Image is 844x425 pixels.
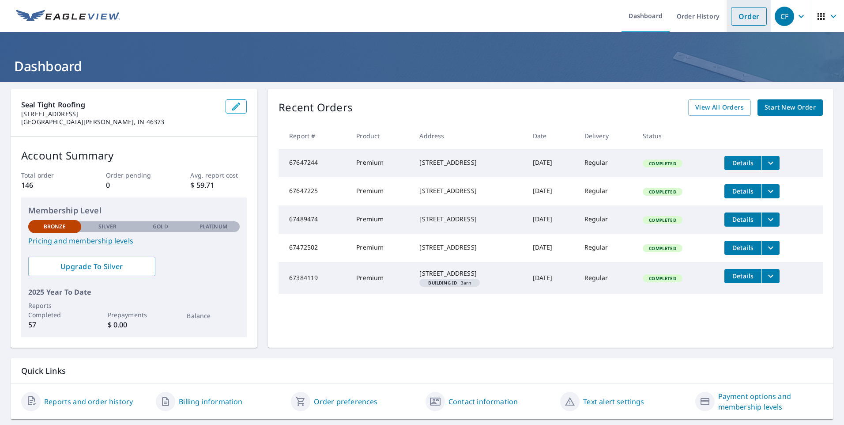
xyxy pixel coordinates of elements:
[187,311,240,320] p: Balance
[730,187,756,195] span: Details
[419,215,518,224] div: [STREET_ADDRESS]
[644,189,681,195] span: Completed
[577,123,636,149] th: Delivery
[644,245,681,251] span: Completed
[577,177,636,205] td: Regular
[349,262,412,294] td: Premium
[21,180,78,190] p: 146
[761,156,780,170] button: filesDropdownBtn-67647244
[279,149,349,177] td: 67647244
[28,301,81,319] p: Reports Completed
[644,217,681,223] span: Completed
[724,212,761,227] button: detailsBtn-67489474
[644,275,681,281] span: Completed
[761,241,780,255] button: filesDropdownBtn-67472502
[279,99,353,116] p: Recent Orders
[423,281,476,285] span: Barn
[106,171,162,180] p: Order pending
[526,262,577,294] td: [DATE]
[577,149,636,177] td: Regular
[724,269,761,283] button: detailsBtn-67384119
[695,102,744,113] span: View All Orders
[44,396,133,407] a: Reports and order history
[730,215,756,224] span: Details
[761,269,780,283] button: filesDropdownBtn-67384119
[577,205,636,234] td: Regular
[35,262,148,271] span: Upgrade To Silver
[28,319,81,330] p: 57
[636,123,717,149] th: Status
[526,177,577,205] td: [DATE]
[16,10,120,23] img: EV Logo
[428,281,457,285] em: Building ID
[200,223,227,231] p: Platinum
[21,148,247,163] p: Account Summary
[448,396,518,407] a: Contact information
[583,396,644,407] a: Text alert settings
[775,7,794,26] div: CF
[730,243,756,252] span: Details
[730,159,756,167] span: Details
[724,184,761,198] button: detailsBtn-67647225
[765,102,816,113] span: Start New Order
[724,156,761,170] button: detailsBtn-67647244
[21,365,823,376] p: Quick Links
[279,177,349,205] td: 67647225
[526,149,577,177] td: [DATE]
[21,171,78,180] p: Total order
[21,99,219,110] p: seal tight roofing
[279,234,349,262] td: 67472502
[412,123,525,149] th: Address
[724,241,761,255] button: detailsBtn-67472502
[108,319,161,330] p: $ 0.00
[761,184,780,198] button: filesDropdownBtn-67647225
[644,160,681,167] span: Completed
[279,123,349,149] th: Report #
[526,205,577,234] td: [DATE]
[28,205,240,216] p: Membership Level
[419,269,518,278] div: [STREET_ADDRESS]
[28,235,240,246] a: Pricing and membership levels
[314,396,378,407] a: Order preferences
[761,212,780,227] button: filesDropdownBtn-67489474
[349,123,412,149] th: Product
[577,262,636,294] td: Regular
[419,243,518,252] div: [STREET_ADDRESS]
[526,234,577,262] td: [DATE]
[279,205,349,234] td: 67489474
[419,186,518,195] div: [STREET_ADDRESS]
[21,110,219,118] p: [STREET_ADDRESS]
[21,118,219,126] p: [GEOGRAPHIC_DATA][PERSON_NAME], IN 46373
[349,177,412,205] td: Premium
[419,158,518,167] div: [STREET_ADDRESS]
[731,7,767,26] a: Order
[730,272,756,280] span: Details
[688,99,751,116] a: View All Orders
[718,391,823,412] a: Payment options and membership levels
[526,123,577,149] th: Date
[28,257,155,276] a: Upgrade To Silver
[349,234,412,262] td: Premium
[349,205,412,234] td: Premium
[349,149,412,177] td: Premium
[106,180,162,190] p: 0
[757,99,823,116] a: Start New Order
[44,223,66,231] p: Bronze
[179,396,242,407] a: Billing information
[108,310,161,319] p: Prepayments
[153,223,168,231] p: Gold
[98,223,117,231] p: Silver
[279,262,349,294] td: 67384119
[11,57,833,75] h1: Dashboard
[190,180,247,190] p: $ 59.71
[28,287,240,297] p: 2025 Year To Date
[190,171,247,180] p: Avg. report cost
[577,234,636,262] td: Regular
